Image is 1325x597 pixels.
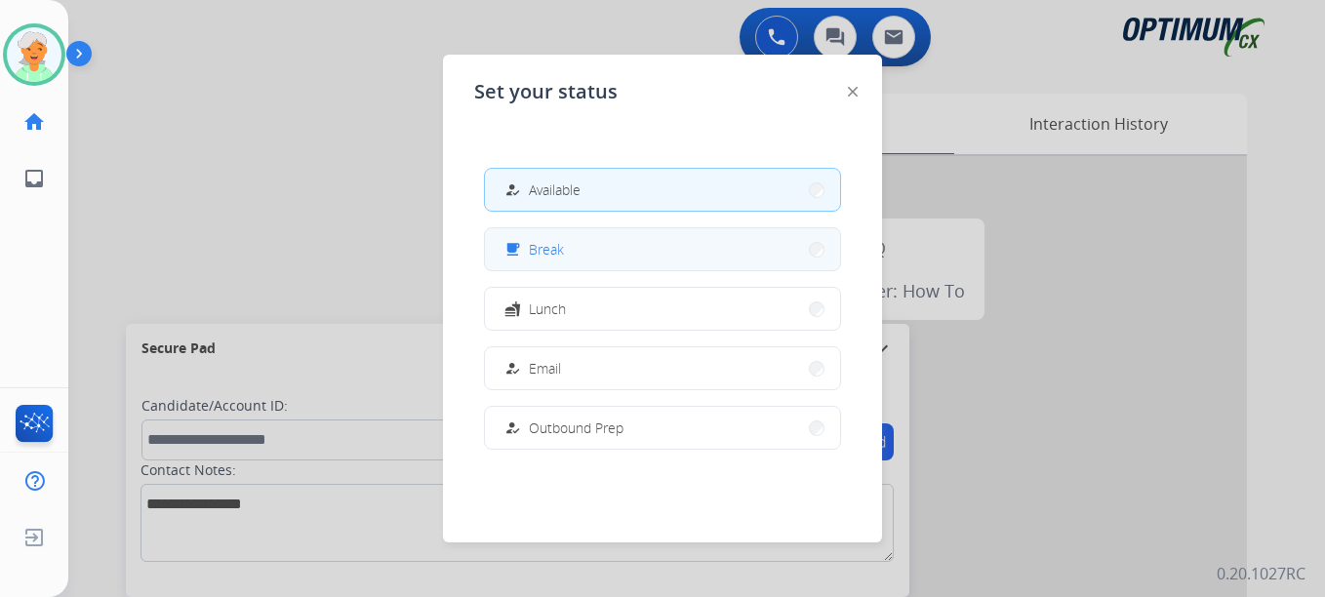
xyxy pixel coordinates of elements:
button: Break [485,228,840,270]
mat-icon: fastfood [504,300,521,317]
span: Available [529,179,581,200]
img: close-button [848,87,858,97]
button: Lunch [485,288,840,330]
mat-icon: how_to_reg [504,360,521,377]
span: Lunch [529,298,566,319]
span: Set your status [474,78,618,105]
mat-icon: how_to_reg [504,181,521,198]
mat-icon: home [22,110,46,134]
span: Outbound Prep [529,418,623,438]
span: Email [529,358,561,378]
p: 0.20.1027RC [1217,562,1305,585]
mat-icon: free_breakfast [504,241,521,258]
span: Break [529,239,564,259]
img: avatar [7,27,61,82]
mat-icon: inbox [22,167,46,190]
button: Email [485,347,840,389]
mat-icon: how_to_reg [504,419,521,436]
button: Available [485,169,840,211]
button: Outbound Prep [485,407,840,449]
